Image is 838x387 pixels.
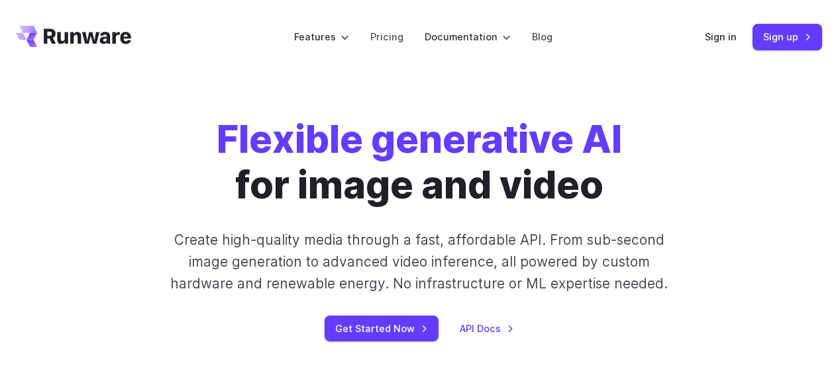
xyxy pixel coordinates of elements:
[532,29,552,44] a: Blog
[325,316,439,341] a: Get Started Now
[425,29,511,44] label: Documentation
[217,116,622,208] h1: for image and video
[705,29,737,44] a: Sign in
[753,24,822,50] a: Sign up
[16,26,131,47] a: Go to /
[217,116,622,162] strong: Flexible generative AI
[161,229,677,295] p: Create high-quality media through a fast, affordable API. From sub-second image generation to adv...
[294,29,349,44] label: Features
[370,29,403,44] a: Pricing
[460,321,514,336] a: API Docs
